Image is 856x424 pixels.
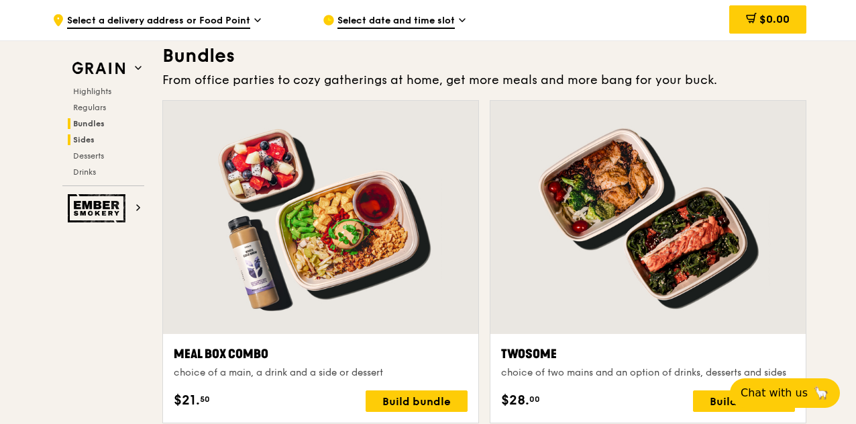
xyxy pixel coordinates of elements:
span: Drinks [73,167,96,177]
span: 00 [529,394,540,405]
div: Meal Box Combo [174,345,468,364]
span: 🦙 [813,385,829,401]
span: Select a delivery address or Food Point [67,14,250,29]
span: Bundles [73,119,105,128]
span: Select date and time slot [337,14,455,29]
span: $21. [174,390,200,411]
div: choice of two mains and an option of drinks, desserts and sides [501,366,795,380]
span: Highlights [73,87,111,96]
h3: Bundles [162,44,806,68]
button: Chat with us🦙 [730,378,840,408]
div: Twosome [501,345,795,364]
span: Desserts [73,151,104,161]
span: Sides [73,135,95,144]
span: Regulars [73,103,106,112]
img: Ember Smokery web logo [68,194,129,222]
span: 50 [200,394,210,405]
img: Grain web logo [68,56,129,81]
span: Chat with us [741,385,808,401]
span: $0.00 [759,13,790,26]
div: choice of a main, a drink and a side or dessert [174,366,468,380]
span: $28. [501,390,529,411]
div: Build bundle [366,390,468,412]
div: From office parties to cozy gatherings at home, get more meals and more bang for your buck. [162,71,806,89]
div: Build bundle [693,390,795,412]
